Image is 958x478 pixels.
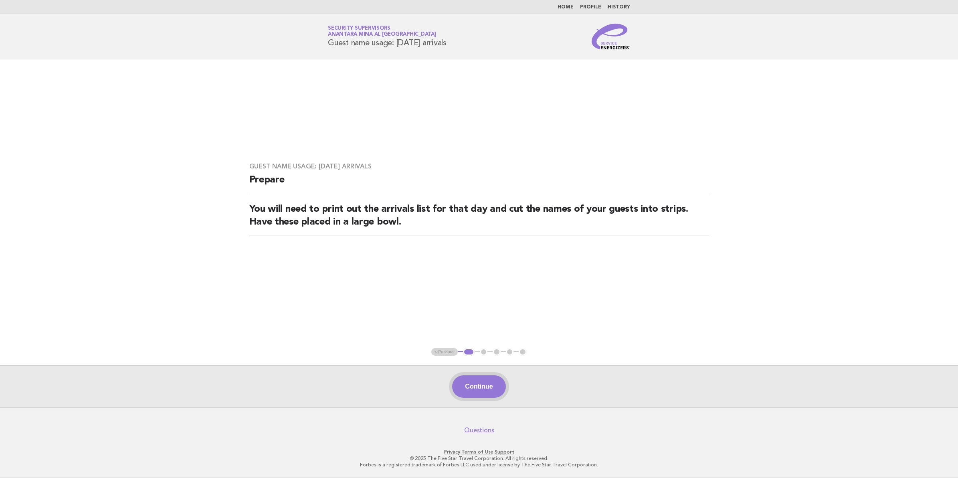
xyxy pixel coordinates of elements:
[580,5,601,10] a: Profile
[461,449,493,455] a: Terms of Use
[444,449,460,455] a: Privacy
[463,348,475,356] button: 1
[328,26,447,47] h1: Guest name usage: [DATE] arrivals
[249,174,709,193] h2: Prepare
[328,32,436,37] span: Anantara Mina al [GEOGRAPHIC_DATA]
[234,462,724,468] p: Forbes is a registered trademark of Forbes LLC used under license by The Five Star Travel Corpora...
[495,449,514,455] a: Support
[464,426,494,434] a: Questions
[249,203,709,235] h2: You will need to print out the arrivals list for that day and cut the names of your guests into s...
[234,455,724,462] p: © 2025 The Five Star Travel Corporation. All rights reserved.
[249,162,709,170] h3: Guest name usage: [DATE] arrivals
[592,24,630,49] img: Service Energizers
[608,5,630,10] a: History
[234,449,724,455] p: · ·
[558,5,574,10] a: Home
[452,375,505,398] button: Continue
[328,26,436,37] a: Security SupervisorsAnantara Mina al [GEOGRAPHIC_DATA]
